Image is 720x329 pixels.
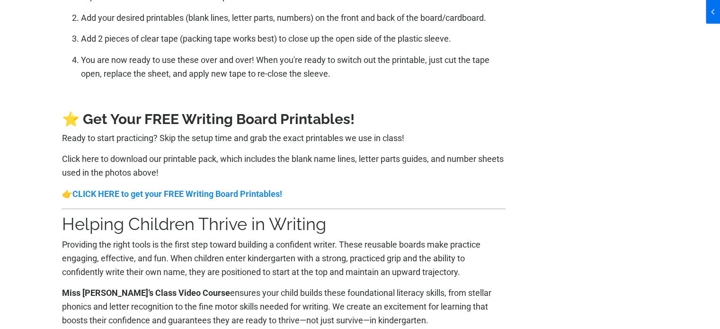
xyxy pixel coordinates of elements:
[62,152,506,180] p: Click here to download our printable pack, which includes the blank name lines, letter parts guid...
[72,189,282,199] a: CLICK HERE to get your FREE Writing Board Printables!
[62,111,355,127] b: ⭐ Get Your FREE Writing Board Printables!
[62,238,506,279] p: Providing the right tools is the first step toward building a confident writer. These reusable bo...
[62,214,506,234] h2: Helping Children Thrive in Writing
[81,32,506,46] p: Add 2 pieces of clear tape (packing tape works best) to close up the open side of the plastic sle...
[62,288,230,298] b: Miss [PERSON_NAME]’s Class Video Course
[62,132,506,145] p: Ready to start practicing? Skip the setup time and grab the exact printables we use in class!
[62,187,506,201] p: 👉
[1,6,13,18] span: chevron_left
[81,53,506,81] p: You are now ready to use these over and over! When you're ready to switch out the printable, just...
[62,286,506,327] p: ensures your child builds these foundational literacy skills, from stellar phonics and letter rec...
[81,11,506,25] p: Add your desired printables (blank lines, letter parts, numbers) on the front and back of the boa...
